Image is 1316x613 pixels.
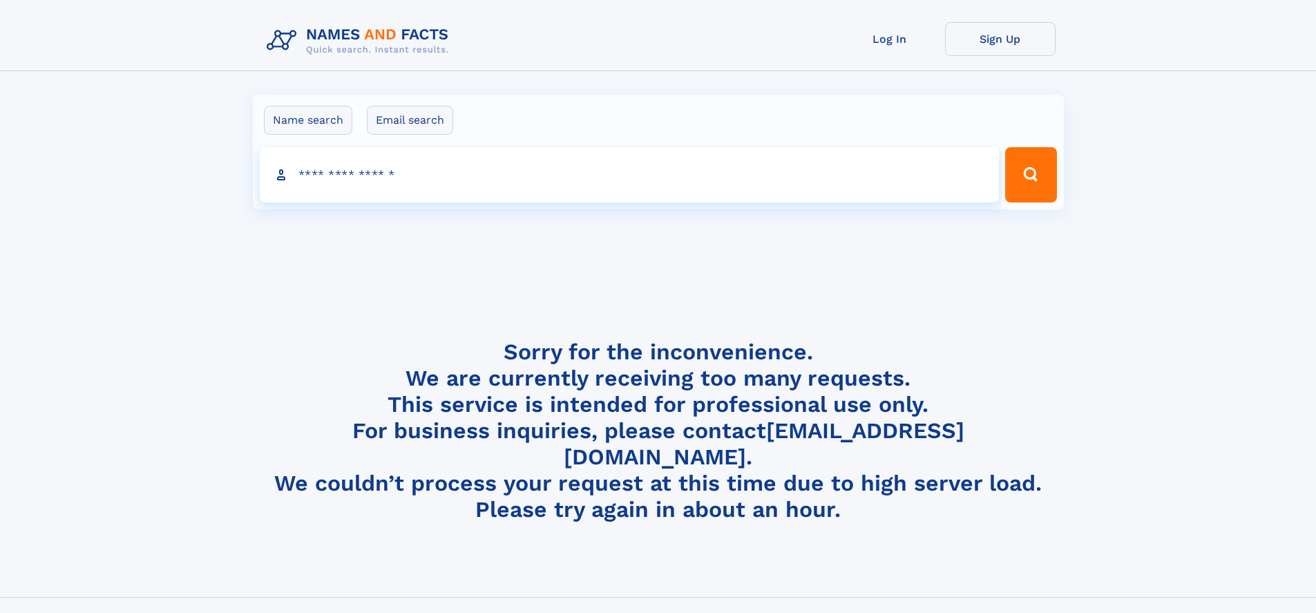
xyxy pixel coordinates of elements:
[1005,147,1056,202] button: Search Button
[367,106,453,135] label: Email search
[261,22,460,59] img: Logo Names and Facts
[260,147,1000,202] input: search input
[945,22,1056,56] a: Sign Up
[261,339,1056,523] h4: Sorry for the inconvenience. We are currently receiving too many requests. This service is intend...
[264,106,352,135] label: Name search
[564,417,964,470] a: [EMAIL_ADDRESS][DOMAIN_NAME]
[835,22,945,56] a: Log In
